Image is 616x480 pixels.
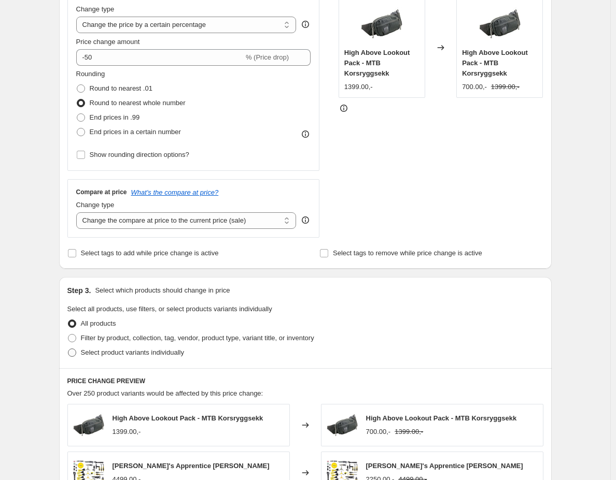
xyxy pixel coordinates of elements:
[90,113,140,121] span: End prices in .99
[462,49,528,77] span: High Above Lookout Pack - MTB Korsryggsekk
[90,151,189,158] span: Show rounding direction options?
[76,49,244,66] input: -15
[300,215,311,225] div: help
[90,128,181,136] span: End prices in a certain number
[366,462,523,470] span: [PERSON_NAME]'s Apprentice [PERSON_NAME]
[76,5,115,13] span: Change type
[366,427,391,437] div: 700.00,-
[113,462,270,470] span: [PERSON_NAME]'s Apprentice [PERSON_NAME]
[67,377,543,385] h6: PRICE CHANGE PREVIEW
[395,427,423,437] strike: 1399.00,-
[81,348,184,356] span: Select product variants individually
[76,38,140,46] span: Price change amount
[76,201,115,209] span: Change type
[81,334,314,342] span: Filter by product, collection, tag, vendor, product type, variant title, or inventory
[479,3,521,45] img: high-above-lookout-pack-mtb-korsryggsekk-hoftebelte-416_80x.jpg
[491,82,520,92] strike: 1399.00,-
[333,249,482,257] span: Select tags to remove while price change is active
[344,49,410,77] span: High Above Lookout Pack - MTB Korsryggsekk
[246,53,289,61] span: % (Price drop)
[113,414,263,422] span: High Above Lookout Pack - MTB Korsryggsekk
[76,70,105,78] span: Rounding
[300,19,311,30] div: help
[95,285,230,296] p: Select which products should change in price
[366,414,517,422] span: High Above Lookout Pack - MTB Korsryggsekk
[131,188,219,196] button: What's the compare at price?
[327,410,358,441] img: high-above-lookout-pack-mtb-korsryggsekk-hoftebelte-416_80x.jpg
[81,249,219,257] span: Select tags to add while price change is active
[113,427,141,437] div: 1399.00,-
[67,285,91,296] h2: Step 3.
[67,305,272,313] span: Select all products, use filters, or select products variants individually
[76,188,127,196] h3: Compare at price
[462,82,487,92] div: 700.00,-
[361,3,402,45] img: high-above-lookout-pack-mtb-korsryggsekk-hoftebelte-416_80x.jpg
[67,389,263,397] span: Over 250 product variants would be affected by this price change:
[90,84,152,92] span: Round to nearest .01
[90,99,186,107] span: Round to nearest whole number
[344,82,373,92] div: 1399.00,-
[73,410,104,441] img: high-above-lookout-pack-mtb-korsryggsekk-hoftebelte-416_80x.jpg
[81,319,116,327] span: All products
